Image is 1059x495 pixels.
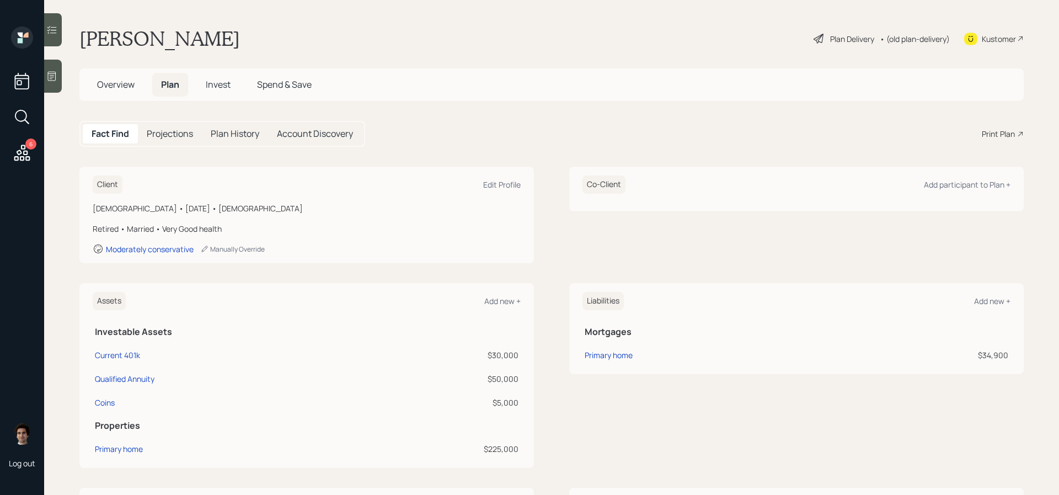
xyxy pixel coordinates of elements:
div: Coins [95,397,115,408]
div: Manually Override [200,244,265,254]
div: Log out [9,458,35,469]
div: Moderately conservative [106,244,194,254]
span: Plan [161,78,179,91]
h1: [PERSON_NAME] [79,26,240,51]
div: $50,000 [360,373,518,385]
div: Add new + [974,296,1010,306]
div: Kustomer [982,33,1016,45]
div: Add new + [484,296,521,306]
div: Print Plan [982,128,1015,140]
h6: Liabilities [582,292,624,310]
div: Qualified Annuity [95,373,154,385]
div: Plan Delivery [830,33,874,45]
div: $30,000 [360,349,518,361]
div: Retired • Married • Very Good health [93,223,521,235]
div: Edit Profile [483,179,521,190]
h5: Investable Assets [95,327,518,337]
h6: Assets [93,292,126,310]
h6: Co-Client [582,175,625,194]
span: Overview [97,78,135,91]
h5: Mortgages [585,327,1008,337]
div: $34,900 [842,349,1008,361]
div: Primary home [585,349,633,361]
div: Current 401k [95,349,140,361]
h5: Projections [147,129,193,139]
h5: Properties [95,421,518,431]
img: harrison-schaefer-headshot-2.png [11,423,33,445]
div: • (old plan-delivery) [880,33,950,45]
span: Invest [206,78,231,91]
div: $225,000 [360,443,518,455]
div: Add participant to Plan + [924,179,1010,190]
h5: Account Discovery [277,129,353,139]
span: Spend & Save [257,78,312,91]
h6: Client [93,175,122,194]
div: $5,000 [360,397,518,408]
div: 6 [25,139,36,150]
h5: Plan History [211,129,259,139]
div: [DEMOGRAPHIC_DATA] • [DATE] • [DEMOGRAPHIC_DATA] [93,203,521,214]
div: Primary home [95,443,143,455]
h5: Fact Find [92,129,129,139]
